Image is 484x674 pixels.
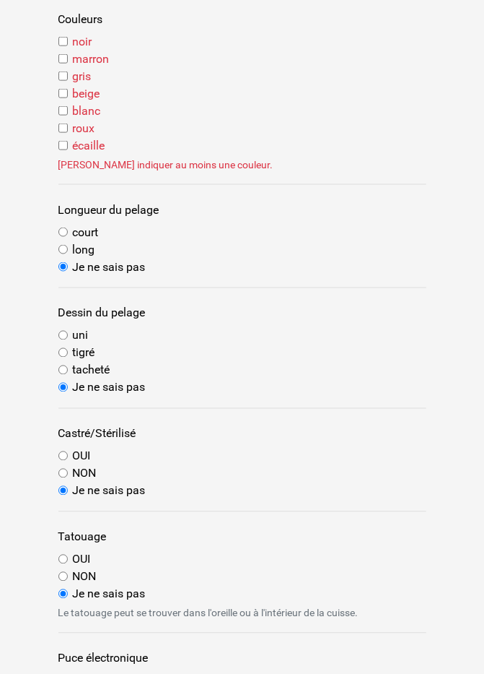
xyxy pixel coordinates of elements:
input: Je ne sais pas [58,262,68,272]
input: Je ne sais pas [58,383,68,392]
label: noir [73,33,92,51]
label: Dessin du pelage [48,300,437,327]
label: court [73,224,99,241]
label: Longueur du pelage [48,196,437,224]
label: OUI [73,448,91,465]
input: tacheté [58,366,68,375]
label: NON [73,569,97,586]
input: OUI [58,555,68,564]
label: Couleurs [48,6,437,33]
input: NON [58,469,68,478]
input: Je ne sais pas [58,589,68,599]
label: marron [73,51,110,68]
label: Je ne sais pas [73,259,146,276]
input: uni [58,331,68,340]
label: Je ne sais pas [73,586,146,603]
label: NON [73,465,97,483]
label: gris [73,68,92,85]
input: Je ne sais pas [58,486,68,496]
input: tigré [58,348,68,358]
input: court [58,228,68,237]
div: [PERSON_NAME] indiquer au moins une couleur. [58,157,426,173]
label: OUI [73,551,91,569]
label: roux [73,120,95,137]
input: OUI [58,452,68,461]
small: Le tatouage peut se trouver dans l'oreille ou à l'intérieur de la cuisse. [58,606,426,621]
input: long [58,245,68,254]
label: tacheté [73,362,110,379]
label: tigré [73,345,95,362]
label: beige [73,85,100,103]
label: Je ne sais pas [73,483,146,500]
label: Castré/Stérilisé [48,420,437,448]
label: Je ne sais pas [73,379,146,397]
label: long [73,241,95,259]
label: uni [73,327,89,345]
label: Puce électronique [48,645,437,673]
label: Tatouage [48,524,437,551]
label: blanc [73,103,101,120]
label: écaille [73,137,105,155]
input: NON [58,572,68,582]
